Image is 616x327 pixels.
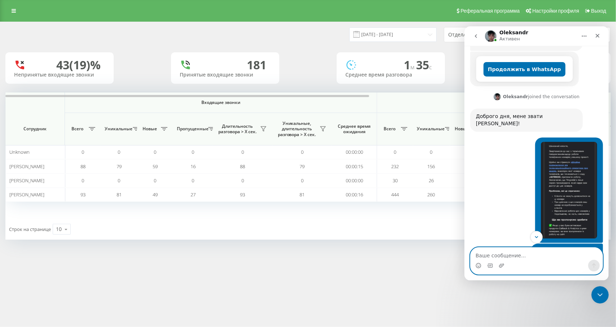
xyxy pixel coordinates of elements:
[410,63,416,71] span: м
[69,126,87,132] span: Всего
[82,177,84,184] span: 0
[404,57,416,73] span: 1
[276,121,318,138] span: Уникальные, длительность разговора > Х сек.
[177,126,206,132] span: Пропущенные
[9,149,30,155] span: Unknown
[118,149,121,155] span: 0
[9,177,44,184] span: [PERSON_NAME]
[429,177,434,184] span: 26
[332,145,377,159] td: 00:00:00
[300,163,305,170] span: 79
[9,226,51,232] span: Строк на странице
[180,72,271,78] div: Принятые входящие звонки
[460,8,520,14] span: Реферальная программа
[217,123,258,135] span: Длительность разговора > Х сек.
[154,177,157,184] span: 0
[453,126,471,132] span: Новые
[66,205,78,217] button: Scroll to bottom
[124,234,135,245] button: Отправить сообщение…
[392,191,399,198] span: 444
[532,8,579,14] span: Настройки профиля
[153,163,158,170] span: 59
[301,149,303,155] span: 0
[381,126,399,132] span: Всего
[192,177,195,184] span: 0
[80,163,86,170] span: 88
[247,58,266,72] div: 181
[332,174,377,188] td: 00:00:00
[591,8,606,14] span: Выход
[241,149,244,155] span: 0
[56,226,62,233] div: 10
[11,236,17,242] button: Средство выбора эмодзи
[192,149,195,155] span: 0
[428,163,435,170] span: 156
[345,72,436,78] div: Среднее время разговора
[240,163,245,170] span: 88
[153,191,158,198] span: 49
[393,177,398,184] span: 30
[337,123,371,135] span: Среднее время ожидания
[430,149,433,155] span: 0
[429,63,432,71] span: c
[118,177,121,184] span: 0
[34,236,40,242] button: Добавить вложение
[56,58,101,72] div: 43 (19)%
[23,236,29,242] button: Средство выбора GIF-файла
[428,191,435,198] span: 260
[9,191,44,198] span: [PERSON_NAME]
[82,149,84,155] span: 0
[14,72,105,78] div: Непринятые входящие звонки
[300,191,305,198] span: 81
[191,163,196,170] span: 16
[105,126,131,132] span: Уникальные
[301,177,303,184] span: 0
[332,159,377,173] td: 00:00:15
[141,126,159,132] span: Новые
[394,149,397,155] span: 0
[417,126,443,132] span: Уникальные
[416,57,432,73] span: 35
[448,32,534,38] div: Отдел/Сотрудник
[154,149,157,155] span: 0
[117,191,122,198] span: 81
[392,163,399,170] span: 232
[241,177,244,184] span: 0
[240,191,245,198] span: 93
[84,100,358,105] span: Входящие звонки
[191,191,196,198] span: 27
[464,26,609,280] iframe: Intercom live chat
[332,188,377,202] td: 00:00:16
[6,221,138,234] textarea: Ваше сообщение...
[12,126,58,132] span: Сотрудник
[591,286,609,304] iframe: Intercom live chat
[80,191,86,198] span: 93
[117,163,122,170] span: 79
[9,163,44,170] span: [PERSON_NAME]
